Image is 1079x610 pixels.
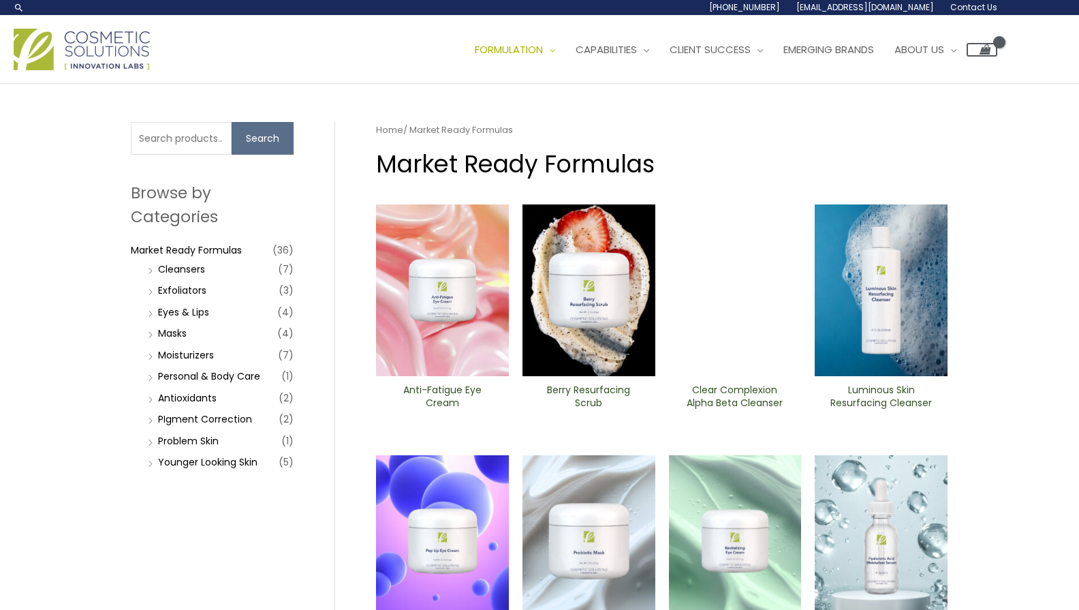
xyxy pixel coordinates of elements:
a: Moisturizers [158,348,214,362]
span: (5) [279,453,294,472]
span: (7) [278,260,294,279]
span: (36) [272,241,294,260]
img: Anti Fatigue Eye Cream [376,204,509,376]
a: Clear Complexion Alpha Beta ​Cleanser [680,384,789,414]
a: Younger Looking Skin [158,455,257,469]
span: (7) [278,346,294,365]
a: Berry Resurfacing Scrub [534,384,644,414]
span: (3) [279,281,294,300]
span: (1) [281,367,294,386]
h2: Luminous Skin Resurfacing ​Cleanser [826,384,936,410]
img: Luminous Skin Resurfacing ​Cleanser [815,204,948,376]
span: (1) [281,431,294,451]
a: View Shopping Cart, empty [967,43,997,57]
a: Antioxidants [158,391,217,405]
span: Capabilities [576,42,637,57]
a: Eyes & Lips [158,305,209,319]
span: (2) [279,410,294,429]
img: Cosmetic Solutions Logo [14,29,150,70]
h2: Clear Complexion Alpha Beta ​Cleanser [680,384,789,410]
a: Luminous Skin Resurfacing ​Cleanser [826,384,936,414]
span: About Us [894,42,944,57]
span: Client Success [670,42,751,57]
input: Search products… [131,122,232,155]
a: Masks [158,326,187,340]
h2: Berry Resurfacing Scrub [534,384,644,410]
h2: Browse by Categories [131,181,294,228]
span: Formulation [475,42,543,57]
a: Emerging Brands [773,29,884,70]
a: Formulation [465,29,565,70]
span: [PHONE_NUMBER] [709,1,780,13]
a: About Us [884,29,967,70]
span: [EMAIL_ADDRESS][DOMAIN_NAME] [796,1,934,13]
span: (4) [277,303,294,322]
img: Berry Resurfacing Scrub [522,204,655,376]
a: Search icon link [14,2,25,13]
a: Capabilities [565,29,659,70]
a: Client Success [659,29,773,70]
img: Clear Complexion Alpha Beta ​Cleanser [669,204,802,376]
a: Home [376,123,403,136]
a: Cleansers [158,262,205,276]
a: Problem Skin [158,434,219,448]
h1: Market Ready Formulas [376,147,948,181]
button: Search [232,122,294,155]
a: PIgment Correction [158,412,252,426]
a: Exfoliators [158,284,206,297]
span: Emerging Brands [783,42,874,57]
span: Contact Us [950,1,997,13]
a: Personal & Body Care [158,369,260,383]
a: Market Ready Formulas [131,243,242,257]
nav: Site Navigation [454,29,997,70]
span: (2) [279,388,294,408]
nav: Breadcrumb [376,122,948,138]
h2: Anti-Fatigue Eye Cream [388,384,497,410]
span: (4) [277,324,294,343]
a: Anti-Fatigue Eye Cream [388,384,497,414]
